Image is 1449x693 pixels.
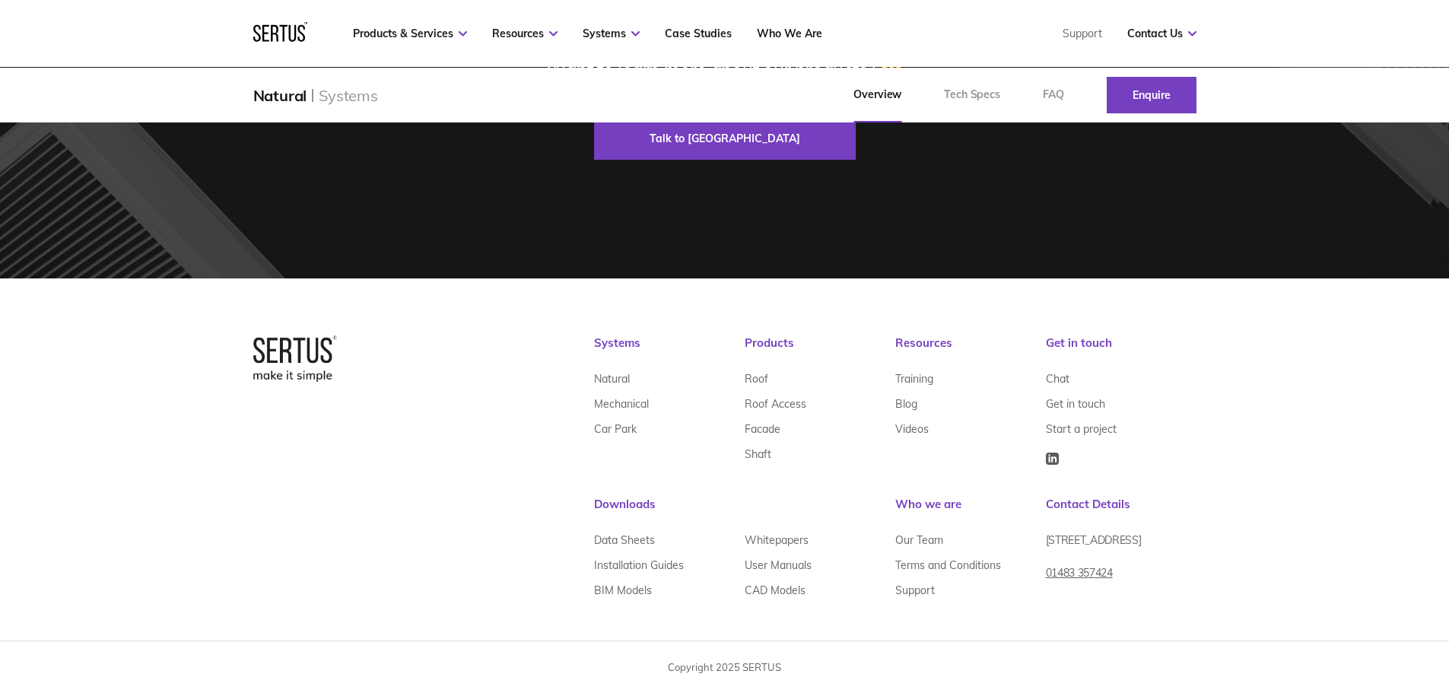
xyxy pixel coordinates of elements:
[594,416,637,441] a: Car Park
[895,577,935,602] a: Support
[594,366,630,391] a: Natural
[1022,68,1085,122] a: FAQ
[895,366,933,391] a: Training
[1063,27,1102,40] a: Support
[1046,560,1113,597] a: 01483 357424
[1046,391,1105,416] a: Get in touch
[492,27,558,40] a: Resources
[594,335,745,366] div: Systems
[1046,497,1196,527] div: Contact Details
[895,335,1046,366] div: Resources
[253,86,307,105] div: Natural
[745,552,812,577] a: User Manuals
[757,27,822,40] a: Who We Are
[1046,366,1069,391] a: Chat
[1046,453,1059,465] img: Icon
[895,552,1001,577] a: Terms and Conditions
[745,366,768,391] a: Roof
[923,68,1022,122] a: Tech Specs
[1127,27,1196,40] a: Contact Us
[745,441,771,466] a: Shaft
[665,27,732,40] a: Case Studies
[895,391,917,416] a: Blog
[1046,416,1117,441] a: Start a project
[895,497,1046,527] div: Who we are
[594,117,856,160] a: Talk to [GEOGRAPHIC_DATA]
[319,86,378,105] div: Systems
[353,27,467,40] a: Products & Services
[1046,335,1196,366] div: Get in touch
[745,335,895,366] div: Products
[253,335,337,381] img: logo-box-2bec1e6d7ed5feb70a4f09a85fa1bbdd.png
[594,497,895,527] div: Downloads
[1046,533,1142,547] span: [STREET_ADDRESS]
[1175,517,1449,693] iframe: Chat Widget
[745,577,806,602] a: CAD Models
[745,527,809,552] a: Whitepapers
[594,552,684,577] a: Installation Guides
[745,391,806,416] a: Roof Access
[594,391,649,416] a: Mechanical
[1107,77,1196,113] a: Enquire
[594,577,652,602] a: BIM Models
[583,27,640,40] a: Systems
[745,416,780,441] a: Facade
[895,527,943,552] a: Our Team
[895,416,929,441] a: Videos
[594,527,655,552] a: Data Sheets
